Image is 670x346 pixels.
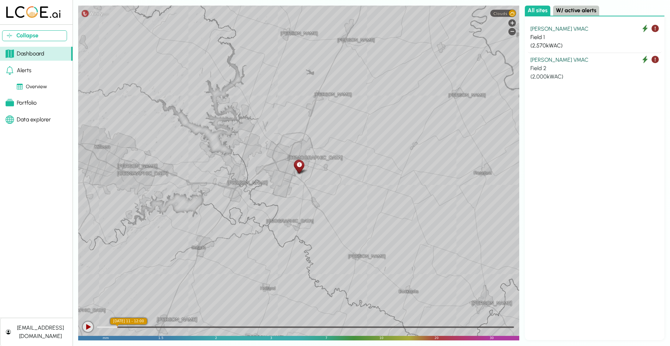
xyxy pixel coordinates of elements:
div: Portfolio [6,99,37,107]
div: Alerts [6,66,31,75]
div: [PERSON_NAME] VMAC [530,56,659,64]
button: Collapse [2,30,67,41]
div: Field 2 [293,159,305,174]
div: Field 1 [530,33,659,42]
div: Data explorer [6,115,51,124]
button: [PERSON_NAME] VMAC Field 1 (2,570kWAC) [528,22,662,53]
div: ( 2,000 kWAC) [530,73,659,81]
button: All sites [525,6,550,16]
div: ( 2,570 kWAC) [530,42,659,50]
div: Field 1 [292,158,305,174]
div: Field 2 [530,64,659,73]
div: Overview [17,83,47,91]
div: Zoom out [508,28,516,35]
div: Dashboard [6,50,44,58]
div: Select site list category [525,6,664,16]
div: local time [110,318,147,324]
button: [PERSON_NAME] VMAC Field 2 (2,000kWAC) [528,53,662,84]
button: W/ active alerts [553,6,599,16]
div: Zoom in [508,19,516,27]
div: [PERSON_NAME] VMAC [530,25,659,33]
div: [EMAIL_ADDRESS][DOMAIN_NAME] [14,324,67,340]
span: Clouds [493,11,507,16]
div: [DATE] 11 - 12:00 [110,318,147,324]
